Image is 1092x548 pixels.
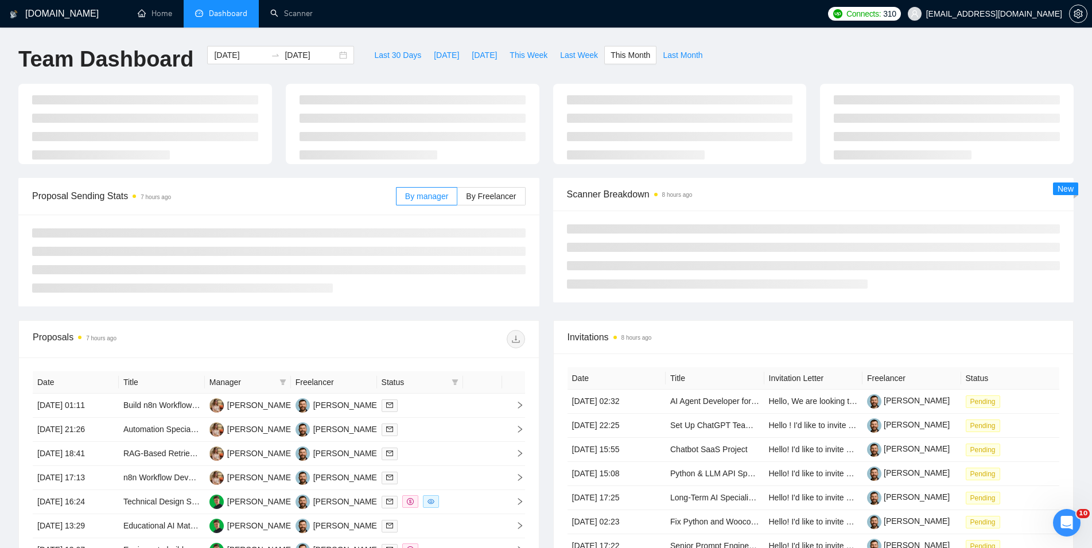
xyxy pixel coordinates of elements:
span: [DATE] [434,49,459,61]
button: setting [1069,5,1087,23]
button: [DATE] [465,46,503,64]
span: Invitations [568,330,1060,344]
td: [DATE] 22:25 [568,414,666,438]
td: [DATE] 02:32 [568,390,666,414]
span: Pending [966,395,1000,408]
span: mail [386,498,393,505]
td: Set Up ChatGPT Team Version & Initial Project Configuration [666,414,764,438]
span: 10 [1077,509,1090,518]
span: filter [452,379,458,386]
input: Start date [214,49,266,61]
div: [PERSON_NAME] [313,471,379,484]
span: Last Week [560,49,598,61]
a: Fix Python and Woocommerce integration [670,517,819,526]
img: c1-JWQDXWEy3CnA6sRtFzzU22paoDq5cZnWyBNc3HWqwvuW0qNnjm1CMP-YmbEEtPC [867,442,881,457]
span: eye [428,498,434,505]
span: Connects: [846,7,881,20]
span: dollar [407,498,414,505]
td: [DATE] 16:24 [33,490,119,514]
span: Pending [966,516,1000,528]
span: This Month [611,49,650,61]
span: right [507,425,524,433]
time: 8 hours ago [621,335,652,341]
a: Educational AI Math Tutor — AI Integration + Full‑Stack (LLM + OCR + Python) [123,521,405,530]
td: [DATE] 02:23 [568,510,666,534]
a: Chatbot SaaS Project [670,445,748,454]
a: [PERSON_NAME] [867,468,950,477]
a: MB[PERSON_NAME] [209,496,293,506]
span: Last Month [663,49,702,61]
img: VK [296,495,310,509]
span: Status [382,376,447,388]
button: Last 30 Days [368,46,428,64]
td: [DATE] 13:29 [33,514,119,538]
span: right [507,473,524,481]
a: Python & LLM API Specialist for AI Assistant Chatbot Development [670,469,907,478]
span: right [507,449,524,457]
img: VK [296,519,310,533]
a: Pending [966,517,1005,526]
span: swap-right [271,50,280,60]
a: VK[PERSON_NAME] [296,496,379,506]
img: VK [296,471,310,485]
td: Technical Design Search Module for LLM [119,490,205,514]
a: Pending [966,493,1005,502]
span: Pending [966,444,1000,456]
a: VK[PERSON_NAME] [296,472,379,481]
button: This Week [503,46,554,64]
a: homeHome [138,9,172,18]
th: Freelancer [291,371,377,394]
img: c1-JWQDXWEy3CnA6sRtFzzU22paoDq5cZnWyBNc3HWqwvuW0qNnjm1CMP-YmbEEtPC [867,418,881,433]
a: [PERSON_NAME] [867,396,950,405]
span: Manager [209,376,275,388]
iframe: Intercom live chat [1053,509,1081,537]
th: Freelancer [862,367,961,390]
span: By manager [405,192,448,201]
span: Pending [966,419,1000,432]
td: [DATE] 15:08 [568,462,666,486]
td: Automation Specialist – ChatGPT to Word & Image Workflow [119,418,205,442]
a: Pending [966,469,1005,478]
img: VK [296,398,310,413]
td: Chatbot SaaS Project [666,438,764,462]
a: RAG-Based Retrieval and Question-Answer System [123,449,309,458]
span: mail [386,426,393,433]
a: Pending [966,445,1005,454]
time: 7 hours ago [86,335,116,341]
a: Build n8n Workflow with LLM to Auto-Tag Leads in CallRail [123,401,332,410]
img: AV [209,471,224,485]
span: mail [386,474,393,481]
img: MB [209,519,224,533]
a: [PERSON_NAME] [867,420,950,429]
a: Long-Term AI Specialist Wanted | NLP, Chatbot, Automation & Prompt Engineering [670,493,963,502]
span: mail [386,402,393,409]
img: c1-JWQDXWEy3CnA6sRtFzzU22paoDq5cZnWyBNc3HWqwvuW0qNnjm1CMP-YmbEEtPC [867,491,881,505]
span: 310 [883,7,896,20]
img: VK [296,422,310,437]
td: [DATE] 21:26 [33,418,119,442]
span: setting [1070,9,1087,18]
div: [PERSON_NAME] [313,447,379,460]
a: [PERSON_NAME] [867,492,950,502]
span: user [911,10,919,18]
td: [DATE] 17:25 [568,486,666,510]
div: [PERSON_NAME] [313,423,379,436]
span: mail [386,450,393,457]
th: Date [33,371,119,394]
img: upwork-logo.png [833,9,842,18]
td: [DATE] 15:55 [568,438,666,462]
a: AV[PERSON_NAME] [209,448,293,457]
th: Invitation Letter [764,367,863,390]
div: Proposals [33,330,279,348]
td: Educational AI Math Tutor — AI Integration + Full‑Stack (LLM + OCR + Python) [119,514,205,538]
span: Scanner Breakdown [567,187,1060,201]
a: VK[PERSON_NAME] [296,520,379,530]
div: [PERSON_NAME] [227,519,293,532]
img: c1-JWQDXWEy3CnA6sRtFzzU22paoDq5cZnWyBNc3HWqwvuW0qNnjm1CMP-YmbEEtPC [867,515,881,529]
a: VK[PERSON_NAME] [296,448,379,457]
span: right [507,401,524,409]
a: MB[PERSON_NAME] [209,520,293,530]
a: AV[PERSON_NAME] [209,400,293,409]
th: Status [961,367,1060,390]
th: Title [119,371,205,394]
